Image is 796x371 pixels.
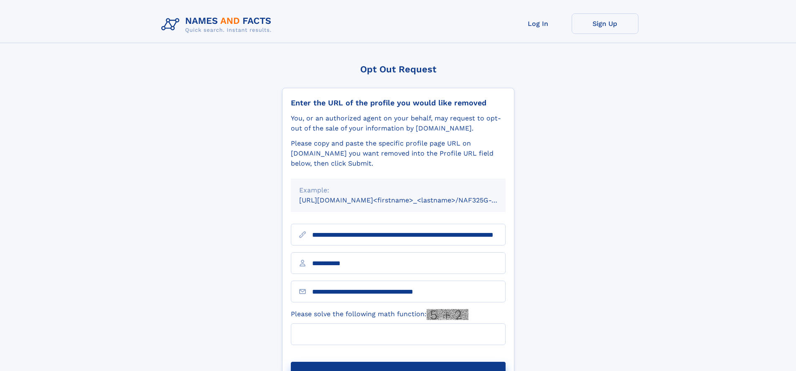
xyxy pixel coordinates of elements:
[572,13,638,34] a: Sign Up
[505,13,572,34] a: Log In
[282,64,514,74] div: Opt Out Request
[158,13,278,36] img: Logo Names and Facts
[291,309,468,320] label: Please solve the following math function:
[299,196,521,204] small: [URL][DOMAIN_NAME]<firstname>_<lastname>/NAF325G-xxxxxxxx
[291,138,506,169] div: Please copy and paste the specific profile page URL on [DOMAIN_NAME] you want removed into the Pr...
[299,185,497,195] div: Example:
[291,98,506,107] div: Enter the URL of the profile you would like removed
[291,113,506,133] div: You, or an authorized agent on your behalf, may request to opt-out of the sale of your informatio...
